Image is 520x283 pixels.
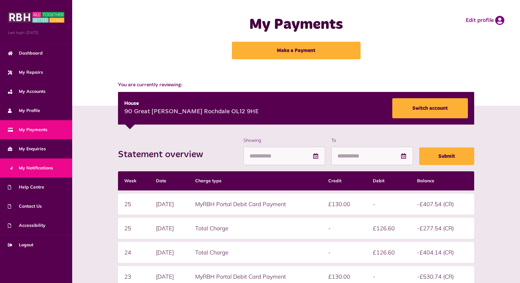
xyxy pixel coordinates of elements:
h2: Statement overview [118,149,209,160]
span: 4 [8,164,15,171]
span: Contact Us [8,203,42,210]
label: Showing [244,137,325,144]
a: Edit profile [466,16,504,25]
th: Balance [411,171,474,190]
td: [DATE] [150,194,189,215]
span: Help Centre [8,184,44,190]
td: -£407.54 (CR) [411,194,474,215]
span: My Accounts [8,88,46,95]
button: Submit [419,147,474,165]
td: 25 [118,218,150,239]
td: Total Charge [189,242,322,263]
span: My Repairs [8,69,43,76]
th: Week [118,171,150,190]
th: Credit [322,171,367,190]
td: £130.00 [322,194,367,215]
span: Dashboard [8,50,43,56]
th: Date [150,171,189,190]
td: 25 [118,194,150,215]
td: Total Charge [189,218,322,239]
td: -£404.14 (CR) [411,242,474,263]
label: To [331,137,413,144]
td: 24 [118,242,150,263]
h1: My Payments [190,16,402,34]
th: Charge type [189,171,322,190]
td: MyRBH Portal Debit Card Payment [189,194,322,215]
td: - [322,242,367,263]
td: £126.60 [367,218,411,239]
span: My Notifications [8,165,53,171]
a: Switch account [392,98,468,118]
span: Accessibility [8,222,46,229]
td: [DATE] [150,242,189,263]
span: Last login: [DATE] [8,30,64,35]
td: - [322,218,367,239]
th: Debit [367,171,411,190]
td: £126.60 [367,242,411,263]
div: House [124,100,259,107]
span: You are currently reviewing: [118,81,474,89]
img: MyRBH [8,11,64,24]
span: My Profile [8,107,40,114]
a: Make a Payment [232,42,361,59]
td: -£277.54 (CR) [411,218,474,239]
span: My Payments [8,126,47,133]
td: [DATE] [150,218,189,239]
span: My Enquiries [8,146,46,152]
div: 90 Great [PERSON_NAME] Rochdale OL12 9HE [124,107,259,117]
span: Logout [8,242,33,248]
td: - [367,194,411,215]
